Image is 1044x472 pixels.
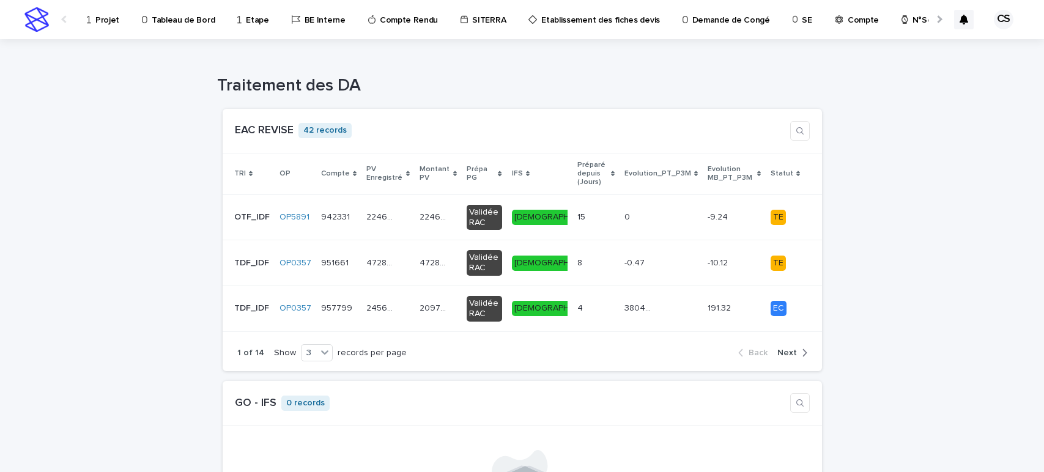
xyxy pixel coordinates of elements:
[234,301,272,314] p: TDF_IDF
[577,158,608,190] p: Préparé depuis (Jours)
[321,301,355,314] p: 957799
[994,10,1013,29] div: CS
[338,348,407,358] p: records per page
[771,301,787,316] div: EC
[512,256,608,271] div: [DEMOGRAPHIC_DATA]
[366,301,396,314] p: 245686.94
[223,286,822,331] tr: TDF_IDFTDF_IDF OP0357 957799957799 245686.94245686.94 209758.14209758.14 Validée RAC[DEMOGRAPHIC_...
[420,256,450,268] p: 472898.53
[624,301,654,314] p: 38042.14
[708,210,730,223] p: -9.24
[624,256,647,268] p: -0.47
[749,348,768,357] span: Back
[512,167,523,180] p: IFS
[223,240,822,286] tr: TDF_IDFTDF_IDF OP0357 951661951661 472898.53472898.53 472898.53472898.53 Validée RAC[DEMOGRAPHIC_...
[772,347,807,358] button: Next
[280,303,311,314] a: OP0357
[321,167,350,180] p: Compte
[624,210,632,223] p: 0
[577,256,585,268] p: 8
[738,347,772,358] button: Back
[223,194,822,240] tr: OTF_IDFOTF_IDF OP5891 942331942331 224621.02224621.02 224621.02224621.02 Validée RAC[DEMOGRAPHIC_...
[24,7,49,32] img: stacker-logo-s-only.png
[234,210,272,223] p: OTF_IDF
[512,301,608,316] div: [DEMOGRAPHIC_DATA]
[298,123,352,138] p: 42 records
[280,258,311,268] a: OP0357
[280,212,309,223] a: OP5891
[281,396,330,411] p: 0 records
[234,256,272,268] p: TDF_IDF
[234,167,246,180] p: TRI
[467,250,502,276] div: Validée RAC
[467,205,502,230] div: Validée RAC
[366,210,396,223] p: 224621.02
[235,397,276,408] a: GO - IFS
[771,256,786,271] div: TE
[217,76,816,97] h1: Traitement des DA
[321,256,351,268] p: 951661
[467,163,495,185] p: Prépa PG
[771,210,786,225] div: TE
[577,301,585,314] p: 4
[237,348,264,358] p: 1 of 14
[420,301,450,314] p: 209758.14
[321,210,352,223] p: 942331
[708,301,733,314] p: 191.32
[366,256,396,268] p: 472898.53
[235,125,294,136] a: EAC REVISE
[420,163,450,185] p: Montant PV
[274,348,296,358] p: Show
[366,163,403,185] p: PV Enregistré
[708,256,730,268] p: -10.12
[280,167,291,180] p: OP
[771,167,793,180] p: Statut
[577,210,588,223] p: 15
[777,348,797,357] span: Next
[708,163,754,185] p: Evolution MB_PT_P3M
[420,210,450,223] p: 224621.02
[624,167,691,180] p: Evolution_PT_P3M
[512,210,608,225] div: [DEMOGRAPHIC_DATA]
[302,347,317,360] div: 3
[467,296,502,322] div: Validée RAC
